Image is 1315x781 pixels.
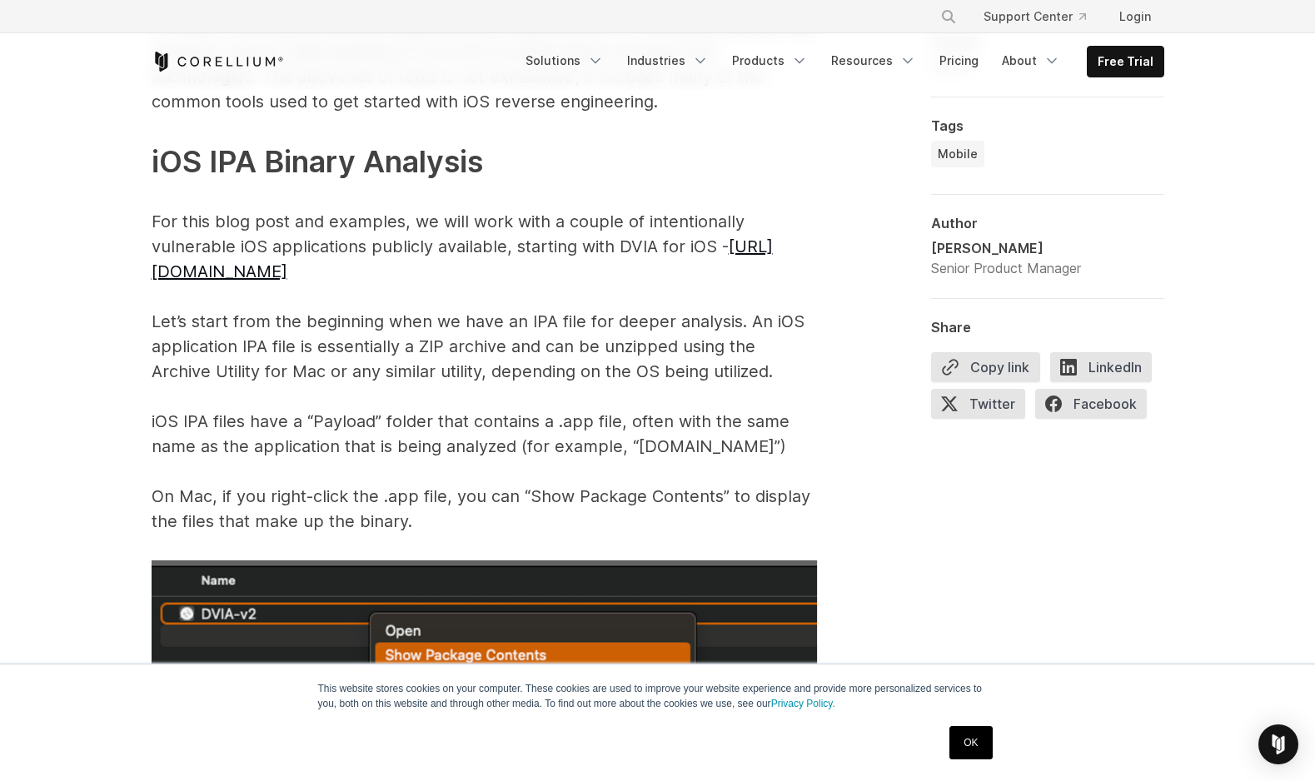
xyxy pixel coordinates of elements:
div: Navigation Menu [516,46,1164,77]
a: Products [722,46,818,76]
a: Pricing [929,46,989,76]
div: Open Intercom Messenger [1258,724,1298,764]
div: Senior Product Manager [931,258,1081,278]
img: DVIA-v2, Show package contents [152,560,818,714]
div: Navigation Menu [920,2,1164,32]
a: Mobile [931,141,984,167]
a: About [992,46,1070,76]
a: Twitter [931,389,1035,425]
a: Industries [617,46,719,76]
button: Copy link [931,352,1040,382]
span: LinkedIn [1050,352,1152,382]
a: Free Trial [1088,47,1163,77]
div: Share [931,319,1164,336]
a: Login [1106,2,1164,32]
a: Privacy Policy. [771,698,835,709]
div: Tags [931,117,1164,134]
span: Twitter [931,389,1025,419]
span: iOS IPA Binary Analysis [152,143,483,180]
p: This website stores cookies on your computer. These cookies are used to improve your website expe... [318,681,998,711]
a: Corellium Home [152,52,284,72]
a: Support Center [970,2,1099,32]
span: Facebook [1035,389,1147,419]
span: Mobile [938,146,978,162]
a: LinkedIn [1050,352,1162,389]
button: Search [934,2,964,32]
div: [PERSON_NAME] [931,238,1081,258]
a: Facebook [1035,389,1157,425]
a: OK [949,726,992,759]
a: Resources [821,46,926,76]
div: Author [931,215,1164,231]
a: Solutions [516,46,614,76]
